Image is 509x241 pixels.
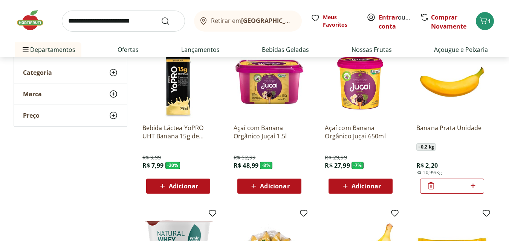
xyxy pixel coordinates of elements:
[262,45,309,54] a: Bebidas Geladas
[379,13,398,21] a: Entrar
[23,69,52,76] span: Categoria
[416,170,442,176] span: R$ 10,99/Kg
[434,45,488,54] a: Açougue e Peixaria
[142,124,214,140] a: Bebida Láctea YoPRO UHT Banana 15g de proteínas 250ml
[23,112,40,119] span: Preço
[62,11,185,32] input: search
[325,161,350,170] span: R$ 27,99
[21,41,30,59] button: Menu
[211,17,294,24] span: Retirar em
[329,179,393,194] button: Adicionar
[352,45,392,54] a: Nossas Frutas
[14,62,127,83] button: Categoria
[416,161,438,170] span: R$ 2,20
[323,14,358,29] span: Meus Favoritos
[379,13,420,30] a: Criar conta
[325,154,347,161] span: R$ 29,99
[234,154,255,161] span: R$ 52,99
[234,46,305,118] img: Açaí com Banana Orgânico Juçaí 1,5l
[311,14,358,29] a: Meus Favoritos
[118,45,139,54] a: Ofertas
[379,13,412,31] span: ou
[241,17,368,25] b: [GEOGRAPHIC_DATA]/[GEOGRAPHIC_DATA]
[234,124,305,140] a: Açaí com Banana Orgânico Juçaí 1,5l
[352,183,381,189] span: Adicionar
[181,45,220,54] a: Lançamentos
[237,179,301,194] button: Adicionar
[416,46,488,118] img: Banana Prata Unidade
[325,124,396,140] a: Açaí com Banana Orgânico Juçai 650ml
[146,179,210,194] button: Adicionar
[488,17,491,24] span: 1
[161,17,179,26] button: Submit Search
[142,161,164,170] span: R$ 7,99
[260,183,289,189] span: Adicionar
[416,124,488,140] a: Banana Prata Unidade
[14,105,127,126] button: Preço
[352,162,364,169] span: - 7 %
[260,162,272,169] span: - 8 %
[15,9,53,32] img: Hortifruti
[142,154,161,161] span: R$ 9,99
[416,143,436,151] span: ~ 0,2 kg
[431,13,466,30] a: Comprar Novamente
[476,12,494,30] button: Carrinho
[23,90,42,98] span: Marca
[194,11,302,32] button: Retirar em[GEOGRAPHIC_DATA]/[GEOGRAPHIC_DATA]
[21,41,75,59] span: Departamentos
[165,162,180,169] span: - 20 %
[14,83,127,105] button: Marca
[234,161,258,170] span: R$ 48,99
[325,46,396,118] img: Açaí com Banana Orgânico Juçai 650ml
[169,183,198,189] span: Adicionar
[142,46,214,118] img: Bebida Láctea YoPRO UHT Banana 15g de proteínas 250ml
